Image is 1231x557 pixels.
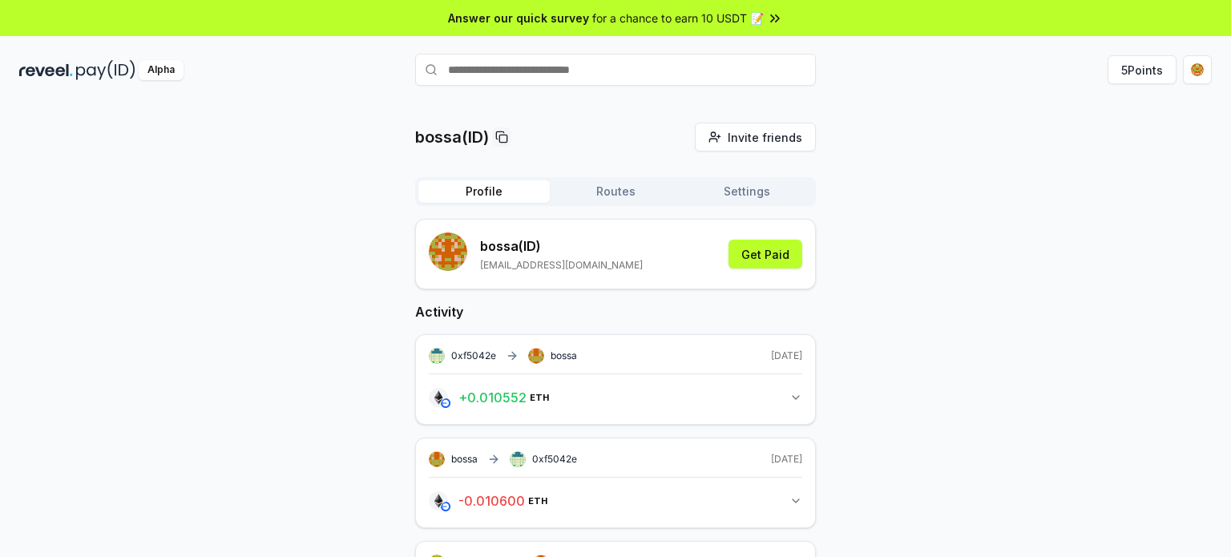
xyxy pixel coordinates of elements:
span: 0xf5042e [451,349,496,361]
span: bossa [551,349,577,362]
span: [DATE] [771,453,802,466]
p: bossa (ID) [480,236,643,256]
span: [DATE] [771,349,802,362]
img: logo.png [429,491,448,511]
img: reveel_dark [19,60,73,80]
div: Alpha [139,60,184,80]
p: bossa(ID) [415,126,489,148]
span: Answer our quick survey [448,10,589,26]
button: Routes [550,180,681,203]
span: 0xf5042e [532,453,577,465]
p: [EMAIL_ADDRESS][DOMAIN_NAME] [480,259,643,272]
button: Invite friends [695,123,816,151]
button: -0.010600ETH [429,487,802,515]
button: Profile [418,180,550,203]
button: Get Paid [729,240,802,268]
img: base-network.png [441,398,450,408]
h2: Activity [415,302,816,321]
img: logo.png [429,388,448,407]
button: 5Points [1108,55,1177,84]
button: +0.010552ETH [429,384,802,411]
img: pay_id [76,60,135,80]
img: base-network.png [441,502,450,511]
span: bossa [451,453,478,466]
span: Invite friends [728,129,802,146]
span: for a chance to earn 10 USDT 📝 [592,10,764,26]
button: Settings [681,180,813,203]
